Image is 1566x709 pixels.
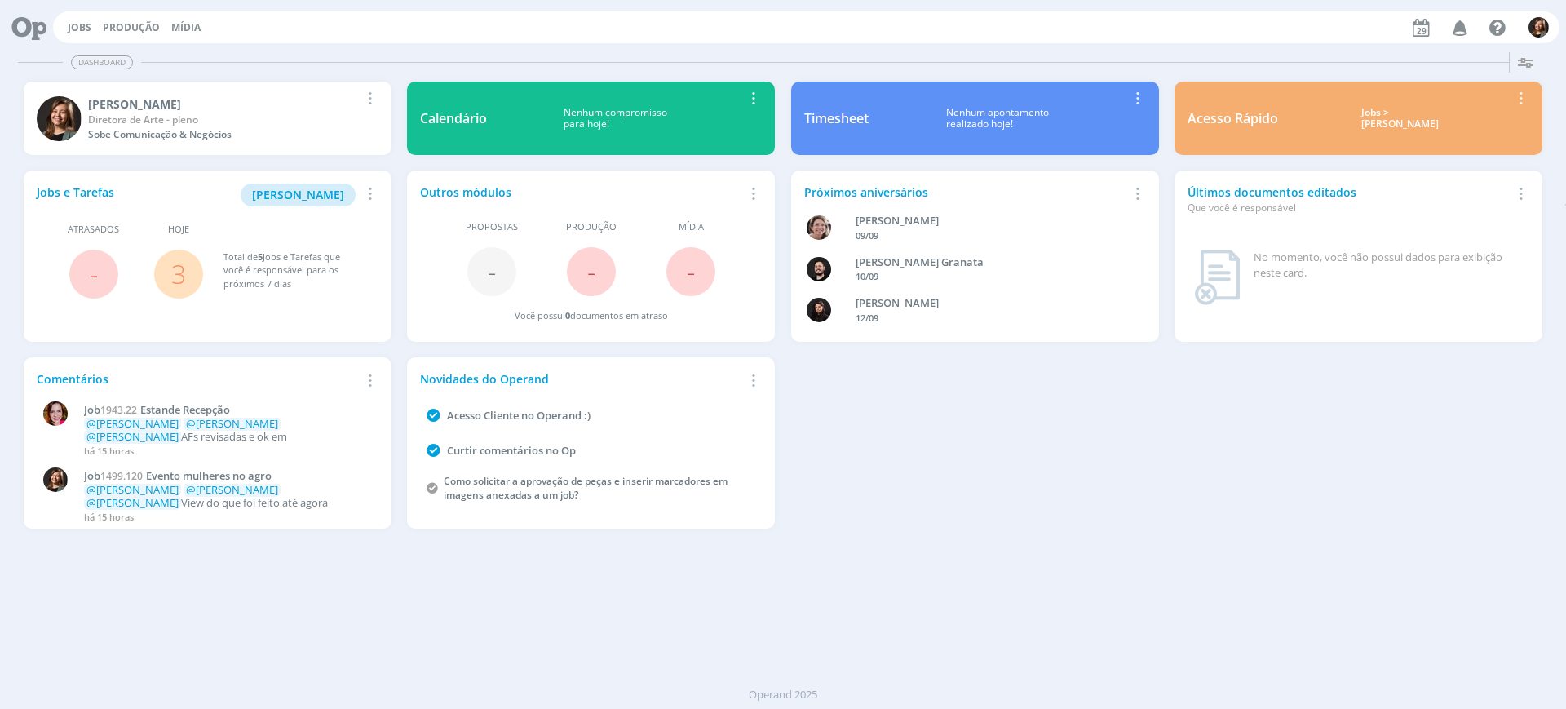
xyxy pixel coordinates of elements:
[856,295,1120,312] div: Luana da Silva de Andrade
[679,220,704,234] span: Mídia
[488,254,496,289] span: -
[37,370,360,388] div: Comentários
[186,482,278,497] span: @[PERSON_NAME]
[515,309,668,323] div: Você possui documentos em atraso
[84,511,134,523] span: há 15 horas
[168,223,189,237] span: Hoje
[84,418,369,443] p: AFs revisadas e ok em
[420,109,487,128] div: Calendário
[447,408,591,423] a: Acesso Cliente no Operand :)
[37,96,82,141] img: L
[241,184,356,206] button: [PERSON_NAME]
[420,184,743,201] div: Outros módulos
[88,127,360,142] div: Sobe Comunicação & Negócios
[90,256,98,291] span: -
[84,484,369,509] p: View do que foi feito até agora
[1188,201,1511,215] div: Que você é responsável
[856,270,878,282] span: 10/09
[258,250,263,263] span: 5
[98,21,165,34] button: Produção
[487,107,743,131] div: Nenhum compromisso para hoje!
[1188,109,1278,128] div: Acesso Rápido
[88,113,360,127] div: Diretora de Arte - pleno
[100,469,143,483] span: 1499.120
[466,220,518,234] span: Propostas
[252,187,344,202] span: [PERSON_NAME]
[856,213,1120,229] div: Aline Beatriz Jackisch
[420,370,743,388] div: Novidades do Operand
[43,467,68,492] img: L
[223,250,362,291] div: Total de Jobs e Tarefas que você é responsável para os próximos 7 dias
[1254,250,1523,281] div: No momento, você não possui dados para exibição neste card.
[566,220,617,234] span: Produção
[1194,250,1241,305] img: dashboard_not_found.png
[856,255,1120,271] div: Bruno Corralo Granata
[444,474,728,502] a: Como solicitar a aprovação de peças e inserir marcadores em imagens anexadas a um job?
[1528,13,1550,42] button: L
[84,445,134,457] span: há 15 horas
[43,401,68,426] img: B
[587,254,595,289] span: -
[86,416,179,431] span: @[PERSON_NAME]
[84,470,369,483] a: Job1499.120Evento mulheres no agro
[68,20,91,34] a: Jobs
[869,107,1127,131] div: Nenhum apontamento realizado hoje!
[166,21,206,34] button: Mídia
[807,298,831,322] img: L
[1290,107,1511,131] div: Jobs > [PERSON_NAME]
[100,403,137,417] span: 1943.22
[1188,184,1511,215] div: Últimos documentos editados
[687,254,695,289] span: -
[241,186,356,202] a: [PERSON_NAME]
[71,55,133,69] span: Dashboard
[84,404,369,417] a: Job1943.22Estande Recepção
[63,21,96,34] button: Jobs
[804,184,1127,201] div: Próximos aniversários
[146,468,272,483] span: Evento mulheres no agro
[103,20,160,34] a: Produção
[804,109,869,128] div: Timesheet
[171,256,186,291] a: 3
[86,429,179,444] span: @[PERSON_NAME]
[88,95,360,113] div: Letícia Frantz
[140,402,230,417] span: Estande Recepção
[37,184,360,206] div: Jobs e Tarefas
[856,312,878,324] span: 12/09
[171,20,201,34] a: Mídia
[807,257,831,281] img: B
[24,82,391,155] a: L[PERSON_NAME]Diretora de Arte - plenoSobe Comunicação & Negócios
[565,309,570,321] span: 0
[86,482,179,497] span: @[PERSON_NAME]
[807,215,831,240] img: A
[68,223,119,237] span: Atrasados
[86,495,179,510] span: @[PERSON_NAME]
[186,416,278,431] span: @[PERSON_NAME]
[856,229,878,242] span: 09/09
[791,82,1159,155] a: TimesheetNenhum apontamentorealizado hoje!
[447,443,576,458] a: Curtir comentários no Op
[1528,17,1549,38] img: L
